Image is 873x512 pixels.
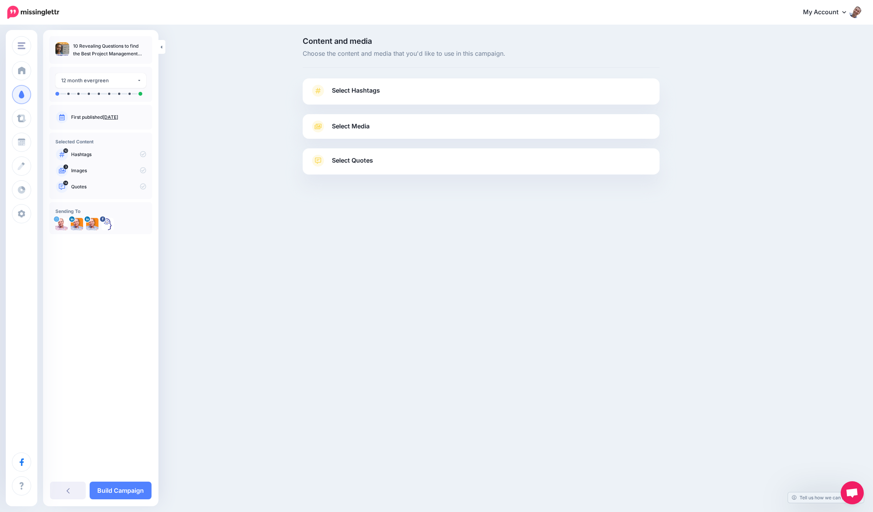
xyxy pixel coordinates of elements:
[71,167,146,174] p: Images
[7,6,59,19] img: Missinglettr
[310,155,652,175] a: Select Quotes
[303,37,660,45] span: Content and media
[55,218,68,230] img: x8FBtdm3-2445.png
[310,120,652,133] a: Select Media
[71,183,146,190] p: Quotes
[332,85,380,96] span: Select Hashtags
[103,114,118,120] a: [DATE]
[310,85,652,105] a: Select Hashtags
[795,3,861,22] a: My Account
[303,49,660,59] span: Choose the content and media that you'd like to use in this campaign.
[71,151,146,158] p: Hashtags
[55,139,146,145] h4: Selected Content
[55,42,69,56] img: 924226b9022fe0d23999ceab27233241_thumb.jpg
[55,73,146,88] button: 12 month evergreen
[788,492,864,503] a: Tell us how we can improve
[63,165,68,169] span: 3
[63,148,68,153] span: 10
[332,155,373,166] span: Select Quotes
[86,218,98,230] img: 1708809625171-37032.png
[102,218,114,230] img: 13007354_1717494401865450_1815260841047396495_n-bsa13168.png
[841,481,864,504] div: Open chat
[18,42,25,49] img: menu.png
[73,42,146,58] p: 10 Revealing Questions to find the Best Project Management Course for You
[71,218,83,230] img: 1708809625171-37032.png
[71,114,146,121] p: First published
[61,76,137,85] div: 12 month evergreen
[332,121,370,131] span: Select Media
[63,181,68,185] span: 14
[55,208,146,214] h4: Sending To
